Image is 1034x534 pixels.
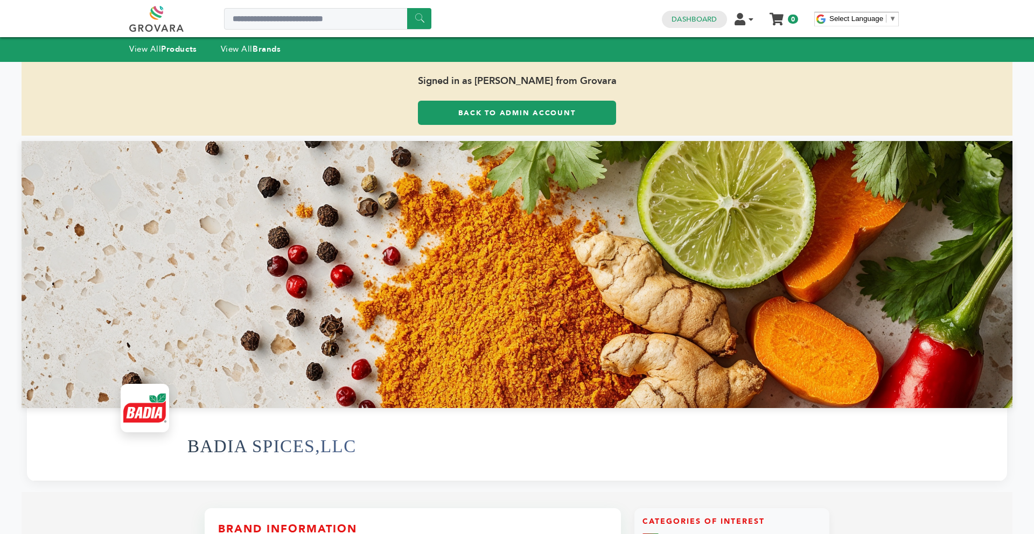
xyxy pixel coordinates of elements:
h1: BADIA SPICES,LLC [187,420,357,473]
a: Back to Admin Account [418,101,616,125]
span: Signed in as [PERSON_NAME] from Grovara [22,62,1012,101]
a: Dashboard [672,15,717,24]
a: Select Language​ [829,15,896,23]
span: Select Language [829,15,883,23]
img: BADIA SPICES,LLC Logo [123,387,166,430]
span: 0 [788,15,798,24]
input: Search a product or brand... [224,8,431,30]
a: View AllProducts [129,44,197,54]
strong: Brands [253,44,281,54]
a: My Cart [771,10,783,21]
strong: Products [161,44,197,54]
span: ▼ [889,15,896,23]
a: View AllBrands [221,44,281,54]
